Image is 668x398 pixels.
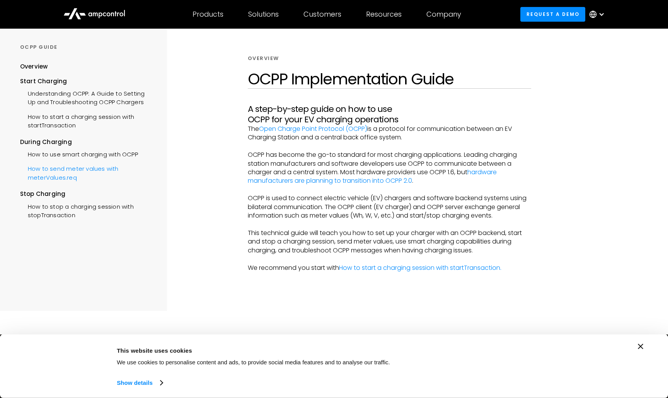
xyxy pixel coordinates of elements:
[248,255,531,263] p: ‍
[248,194,531,220] p: OCPP is used to connect electric vehicle (EV) chargers and software backend systems using bilater...
[20,146,138,161] a: How to use smart charging with OCPP
[248,229,531,255] p: This technical guide will teach you how to set up your charger with an OCPP backend, start and st...
[248,264,531,272] p: We recommend you start with
[366,10,402,19] div: Resources
[20,161,154,184] a: How to send meter values with meterValues.req
[20,138,154,146] div: During Charging
[248,10,279,19] div: Solutions
[20,109,154,132] a: How to start a charging session with startTransaction
[248,168,497,185] a: hardware manufacturers are planning to transition into OCPP 2.0
[20,44,154,51] div: OCPP GUIDE
[248,125,531,142] p: The is a protocol for communication between an EV Charging Station and a central back office system.
[248,185,531,194] p: ‍
[20,63,48,71] div: Overview
[20,199,154,222] a: How to stop a charging session with stopTransaction
[193,10,223,19] div: Products
[248,70,531,88] h1: OCPP Implementation Guide
[426,10,461,19] div: Company
[638,344,643,349] button: Close banner
[520,7,585,21] a: Request a demo
[248,151,531,185] p: OCPP has become the go-to standard for most charging applications. Leading charging station manuf...
[303,10,341,19] div: Customers
[248,220,531,228] p: ‍
[20,77,154,86] div: Start Charging
[248,142,531,151] p: ‍
[20,63,48,77] a: Overview
[117,346,496,355] div: This website uses cookies
[117,359,390,365] span: We use cookies to personalise content and ads, to provide social media features and to analyse ou...
[248,104,531,125] h3: A step-by-step guide on how to use OCPP for your EV charging operations
[20,190,154,199] div: Stop Charging
[248,55,279,62] div: Overview
[339,263,501,272] a: How to start a charging session with startTransaction.
[117,377,162,389] a: Show details
[259,124,367,133] a: Open Charge Point Protocol (OCPP)
[513,344,624,366] button: Okay
[20,86,154,109] a: Understanding OCPP: A Guide to Setting Up and Troubleshooting OCPP Chargers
